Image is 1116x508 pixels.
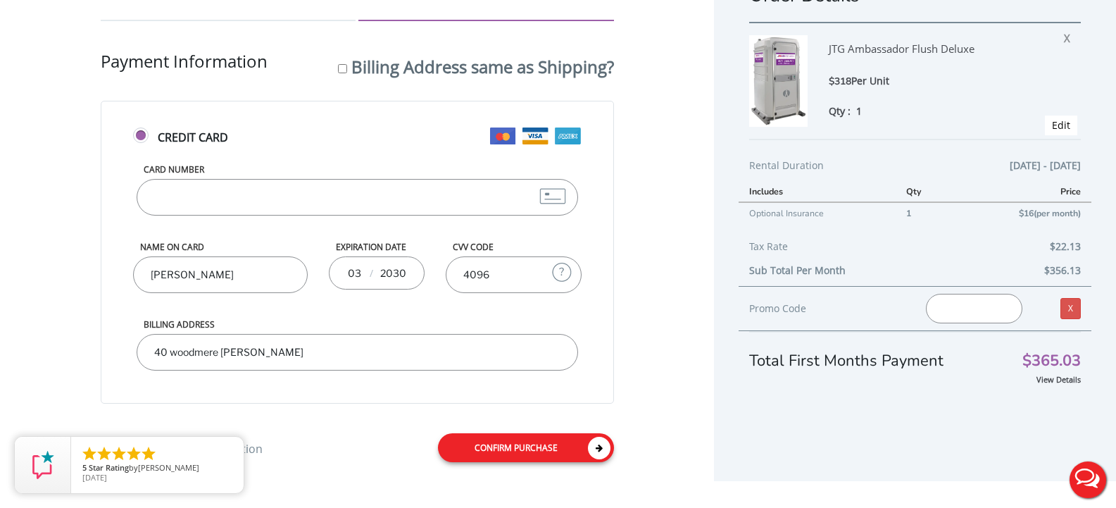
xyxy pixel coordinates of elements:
[137,163,578,175] label: Card Number
[896,202,955,223] td: 1
[29,451,57,479] img: Review Rating
[1052,118,1070,132] a: Edit
[1036,374,1081,385] a: View Details
[101,49,614,101] div: Payment Information
[96,445,113,462] li: 
[749,300,904,317] div: Promo Code
[1044,264,1081,277] b: $356.13
[749,331,1081,372] div: Total First Months Payment
[329,241,425,253] label: Expiration Date
[749,238,1081,262] div: Tax Rate
[133,241,308,253] label: Name on Card
[351,55,614,78] label: Billing Address same as Shipping?
[851,74,889,87] span: Per Unit
[739,181,895,202] th: Includes
[1064,27,1077,45] span: X
[446,241,581,253] label: CVV Code
[140,445,157,462] li: 
[829,73,1046,89] div: $318
[955,202,1091,223] td: $16(per month)
[133,130,582,160] label: Credit Card
[1010,157,1081,174] span: [DATE] - [DATE]
[82,462,87,473] span: 5
[101,434,263,457] a: Return Shipping Information
[739,202,895,223] td: Optional Insurance
[438,433,614,462] a: Confirm purchase
[856,104,862,118] span: 1
[111,445,127,462] li: 
[896,181,955,202] th: Qty
[368,266,375,280] span: /
[346,259,363,287] input: MM
[81,445,98,462] li: 
[1050,238,1081,255] span: $22.13
[1060,452,1116,508] button: Live Chat
[1060,298,1081,319] a: X
[379,259,407,287] input: YYYY
[82,472,107,483] span: [DATE]
[1022,354,1081,368] span: $365.03
[82,464,232,473] span: by
[829,35,1046,73] div: JTG Ambassador Flush Deluxe
[137,318,578,330] label: Billing Address
[749,157,1081,181] div: Rental Duration
[89,462,129,473] span: Star Rating
[829,104,1046,118] div: Qty :
[138,462,199,473] span: [PERSON_NAME]
[125,445,142,462] li: 
[955,181,1091,202] th: Price
[749,264,846,277] b: Sub Total Per Month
